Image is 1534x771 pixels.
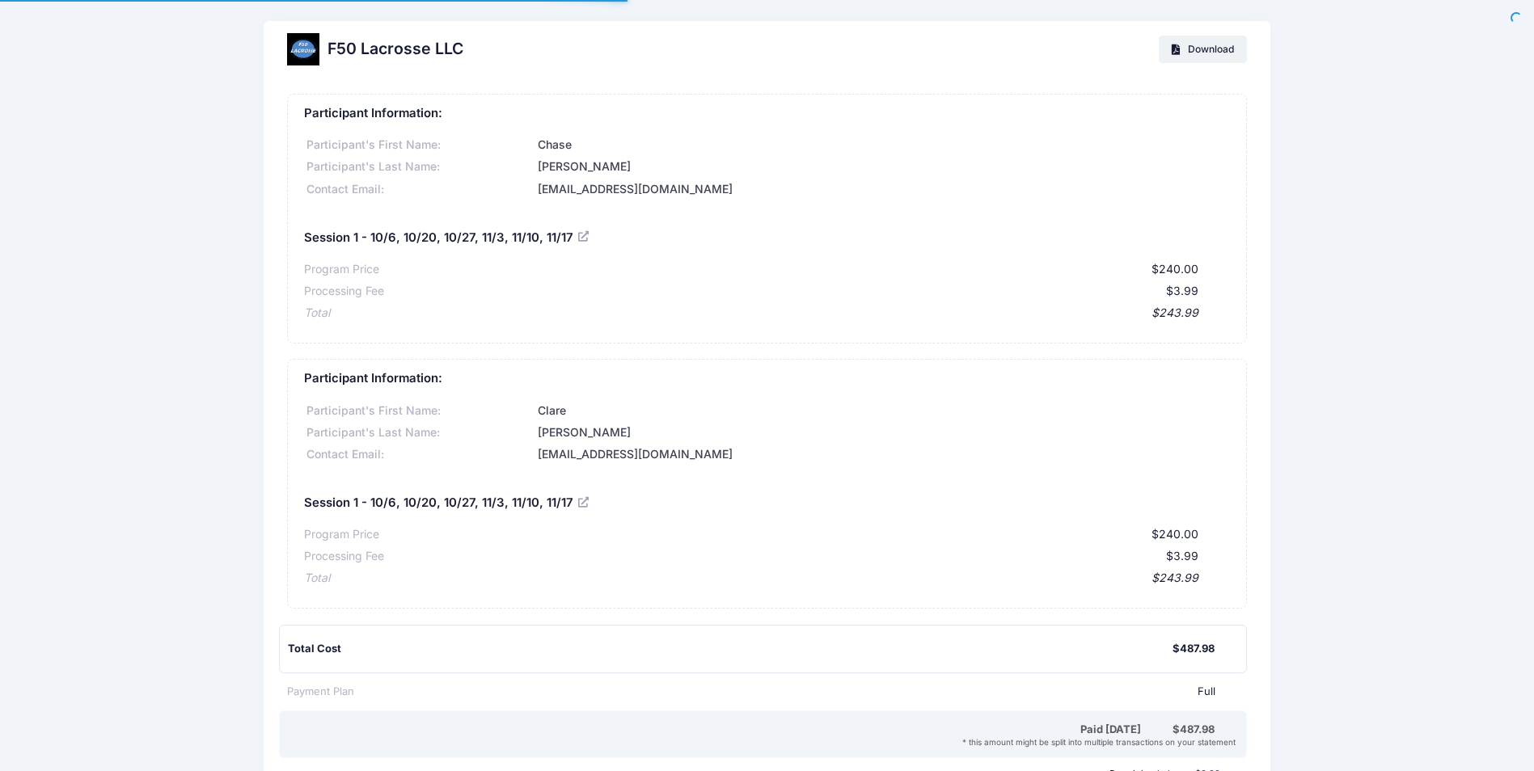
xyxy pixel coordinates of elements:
div: $3.99 [384,283,1199,300]
div: Total [304,570,330,587]
div: Total Cost [288,641,1173,657]
div: Program Price [304,526,379,543]
a: View Registration Details [578,495,591,509]
h5: Session 1 - 10/6, 10/20, 10/27, 11/3, 11/10, 11/17 [304,231,592,246]
span: $240.00 [1152,262,1198,276]
div: [PERSON_NAME] [535,158,1230,175]
div: $3.99 [384,548,1199,565]
div: Participant's Last Name: [304,424,535,441]
div: Program Price [304,261,379,278]
div: * this amount might be split into multiple transactions on your statement [282,737,1243,747]
h5: Participant Information: [304,107,1231,121]
div: Paid [DATE] [290,722,1173,738]
div: Payment Plan [287,684,354,700]
div: [PERSON_NAME] [535,424,1230,441]
div: Contact Email: [304,446,535,463]
div: Processing Fee [304,548,384,565]
div: Processing Fee [304,283,384,300]
div: Clare [535,402,1230,419]
div: $243.99 [330,570,1199,587]
h5: Session 1 - 10/6, 10/20, 10/27, 11/3, 11/10, 11/17 [304,496,592,511]
div: $487.98 [1173,722,1215,738]
a: View Registration Details [578,229,591,243]
div: Full [354,684,1215,700]
h5: Participant Information: [304,372,1231,386]
div: Chase [535,137,1230,154]
span: Download [1188,43,1234,55]
div: [EMAIL_ADDRESS][DOMAIN_NAME] [535,446,1230,463]
h2: F50 Lacrosse LLC [328,40,463,58]
div: Total [304,305,330,322]
div: $243.99 [330,305,1199,322]
a: Download [1159,36,1247,63]
div: Participant's Last Name: [304,158,535,175]
div: [EMAIL_ADDRESS][DOMAIN_NAME] [535,181,1230,198]
div: Participant's First Name: [304,402,535,419]
div: Participant's First Name: [304,137,535,154]
div: Contact Email: [304,181,535,198]
div: $487.98 [1173,641,1215,657]
span: $240.00 [1152,527,1198,541]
